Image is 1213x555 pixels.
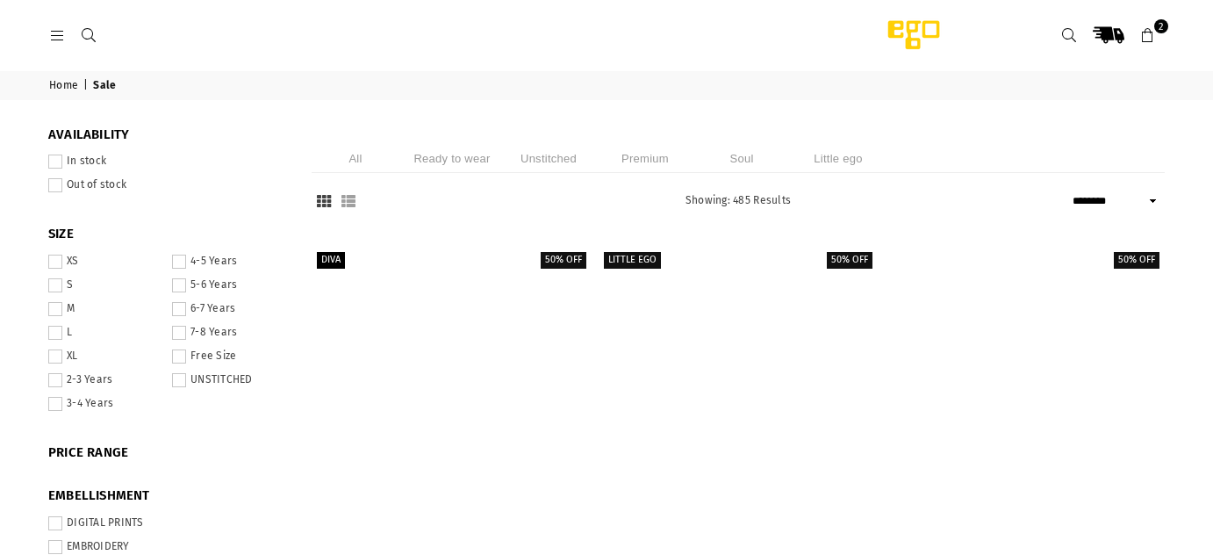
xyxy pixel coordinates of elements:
[794,144,882,173] li: Little ego
[48,516,285,530] label: DIGITAL PRINTS
[36,71,1177,100] nav: breadcrumbs
[48,350,161,364] label: XL
[698,144,786,173] li: Soul
[541,252,586,269] label: 50% off
[73,28,104,41] a: Search
[172,302,285,316] label: 6-7 Years
[1132,19,1164,51] a: 2
[48,226,285,243] span: SIZE
[604,252,661,269] label: Little EGO
[839,18,988,53] img: Ego
[48,397,161,411] label: 3-4 Years
[172,278,285,292] label: 5-6 Years
[48,178,285,192] label: Out of stock
[48,126,285,144] span: Availability
[49,79,81,93] a: Home
[601,144,689,173] li: Premium
[172,255,285,269] label: 4-5 Years
[1114,252,1159,269] label: 50% off
[408,144,496,173] li: Ready to wear
[172,373,285,387] label: UNSTITCHED
[48,278,161,292] label: S
[83,79,90,93] span: |
[505,144,592,173] li: Unstitched
[172,350,285,364] label: Free Size
[312,193,336,210] button: Grid View
[317,252,345,269] label: Diva
[48,373,161,387] label: 2-3 Years
[93,79,118,93] span: Sale
[41,28,73,41] a: Menu
[48,487,285,505] span: EMBELLISHMENT
[48,155,285,169] label: In stock
[685,194,791,206] span: Showing: 485 Results
[1053,19,1085,51] a: Search
[827,252,872,269] label: 50% off
[48,255,161,269] label: XS
[48,326,161,340] label: L
[1154,19,1168,33] span: 2
[48,444,285,462] span: PRICE RANGE
[312,144,399,173] li: All
[336,193,361,210] button: List View
[48,302,161,316] label: M
[48,540,285,554] label: EMBROIDERY
[172,326,285,340] label: 7-8 Years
